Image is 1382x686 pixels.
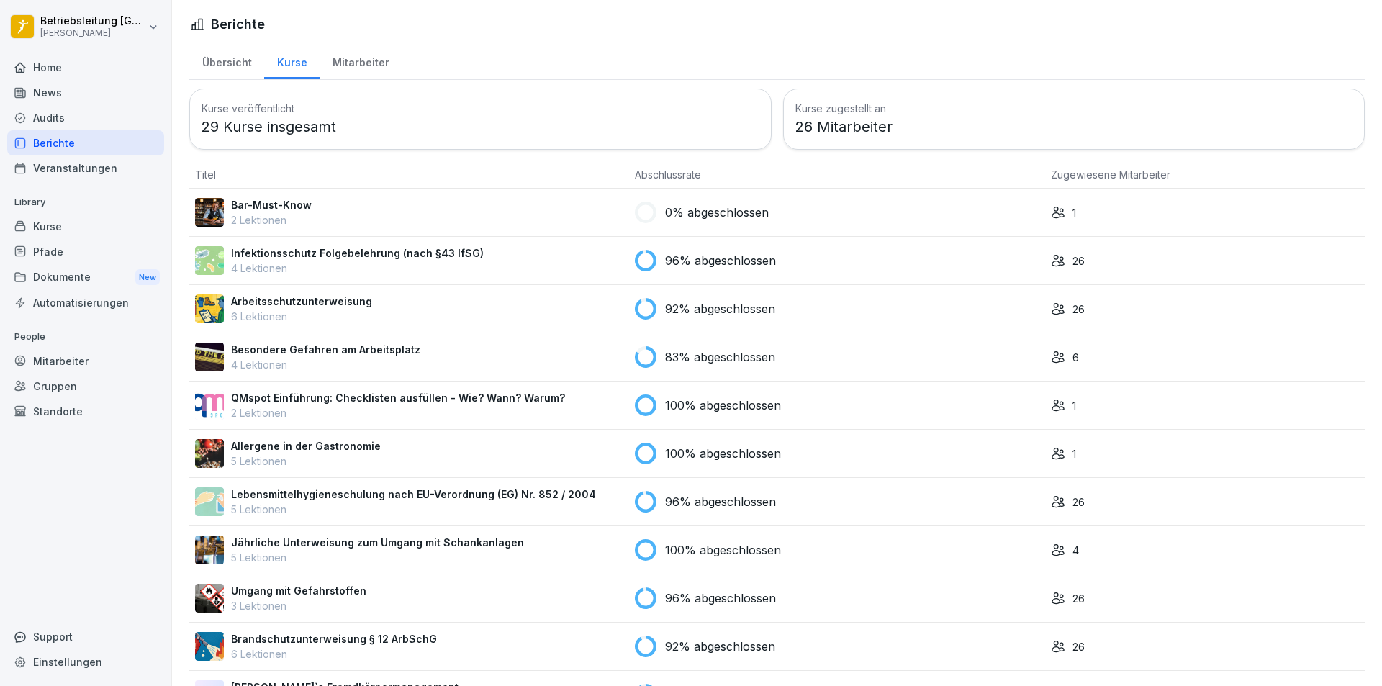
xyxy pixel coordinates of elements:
[1072,639,1085,654] p: 26
[1051,168,1170,181] span: Zugewiesene Mitarbeiter
[195,391,224,420] img: rsy9vu330m0sw5op77geq2rv.png
[231,646,437,662] p: 6 Lektionen
[195,198,224,227] img: avw4yih0pjczq94wjribdn74.png
[231,309,372,324] p: 6 Lektionen
[231,502,596,517] p: 5 Lektionen
[665,397,781,414] p: 100% abgeschlossen
[795,116,1353,137] p: 26 Mitarbeiter
[7,105,164,130] a: Audits
[195,168,216,181] span: Titel
[665,348,775,366] p: 83% abgeschlossen
[1072,543,1079,558] p: 4
[264,42,320,79] a: Kurse
[195,632,224,661] img: b0iy7e1gfawqjs4nezxuanzk.png
[665,638,775,655] p: 92% abgeschlossen
[7,399,164,424] a: Standorte
[40,15,145,27] p: Betriebsleitung [GEOGRAPHIC_DATA]
[665,252,776,269] p: 96% abgeschlossen
[320,42,402,79] a: Mitarbeiter
[7,264,164,291] a: DokumenteNew
[795,101,1353,116] h3: Kurse zugestellt an
[195,487,224,516] img: gxsnf7ygjsfsmxd96jxi4ufn.png
[1072,591,1085,606] p: 26
[211,14,265,34] h1: Berichte
[665,204,769,221] p: 0% abgeschlossen
[665,445,781,462] p: 100% abgeschlossen
[1072,302,1085,317] p: 26
[231,405,565,420] p: 2 Lektionen
[189,42,264,79] a: Übersicht
[7,191,164,214] p: Library
[231,453,381,469] p: 5 Lektionen
[195,439,224,468] img: gsgognukgwbtoe3cnlsjjbmw.png
[231,535,524,550] p: Jährliche Unterweisung zum Umgang mit Schankanlagen
[7,624,164,649] div: Support
[231,212,312,227] p: 2 Lektionen
[231,631,437,646] p: Brandschutzunterweisung § 12 ArbSchG
[195,294,224,323] img: bgsrfyvhdm6180ponve2jajk.png
[231,487,596,502] p: Lebensmittelhygieneschulung nach EU-Verordnung (EG) Nr. 852 / 2004
[7,325,164,348] p: People
[195,246,224,275] img: tgff07aey9ahi6f4hltuk21p.png
[231,390,565,405] p: QMspot Einführung: Checklisten ausfüllen - Wie? Wann? Warum?
[7,264,164,291] div: Dokumente
[135,269,160,286] div: New
[40,28,145,38] p: [PERSON_NAME]
[231,245,484,261] p: Infektionsschutz Folgebelehrung (nach §43 IfSG)
[231,357,420,372] p: 4 Lektionen
[7,55,164,80] a: Home
[7,239,164,264] a: Pfade
[665,300,775,317] p: 92% abgeschlossen
[665,590,776,607] p: 96% abgeschlossen
[202,116,759,137] p: 29 Kurse insgesamt
[7,155,164,181] a: Veranstaltungen
[7,649,164,674] a: Einstellungen
[231,550,524,565] p: 5 Lektionen
[231,598,366,613] p: 3 Lektionen
[1072,253,1085,268] p: 26
[202,101,759,116] h3: Kurse veröffentlicht
[665,541,781,559] p: 100% abgeschlossen
[195,343,224,371] img: zq4t51x0wy87l3xh8s87q7rq.png
[1072,446,1076,461] p: 1
[1072,205,1076,220] p: 1
[629,161,1045,189] th: Abschlussrate
[231,197,312,212] p: Bar-Must-Know
[195,536,224,564] img: etou62n52bjq4b8bjpe35whp.png
[231,342,420,357] p: Besondere Gefahren am Arbeitsplatz
[7,80,164,105] a: News
[7,214,164,239] a: Kurse
[7,348,164,374] a: Mitarbeiter
[231,583,366,598] p: Umgang mit Gefahrstoffen
[231,294,372,309] p: Arbeitsschutzunterweisung
[7,130,164,155] a: Berichte
[1072,495,1085,510] p: 26
[1072,398,1076,413] p: 1
[195,584,224,613] img: ro33qf0i8ndaw7nkfv0stvse.png
[7,374,164,399] a: Gruppen
[665,493,776,510] p: 96% abgeschlossen
[231,438,381,453] p: Allergene in der Gastronomie
[1072,350,1079,365] p: 6
[231,261,484,276] p: 4 Lektionen
[7,290,164,315] a: Automatisierungen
